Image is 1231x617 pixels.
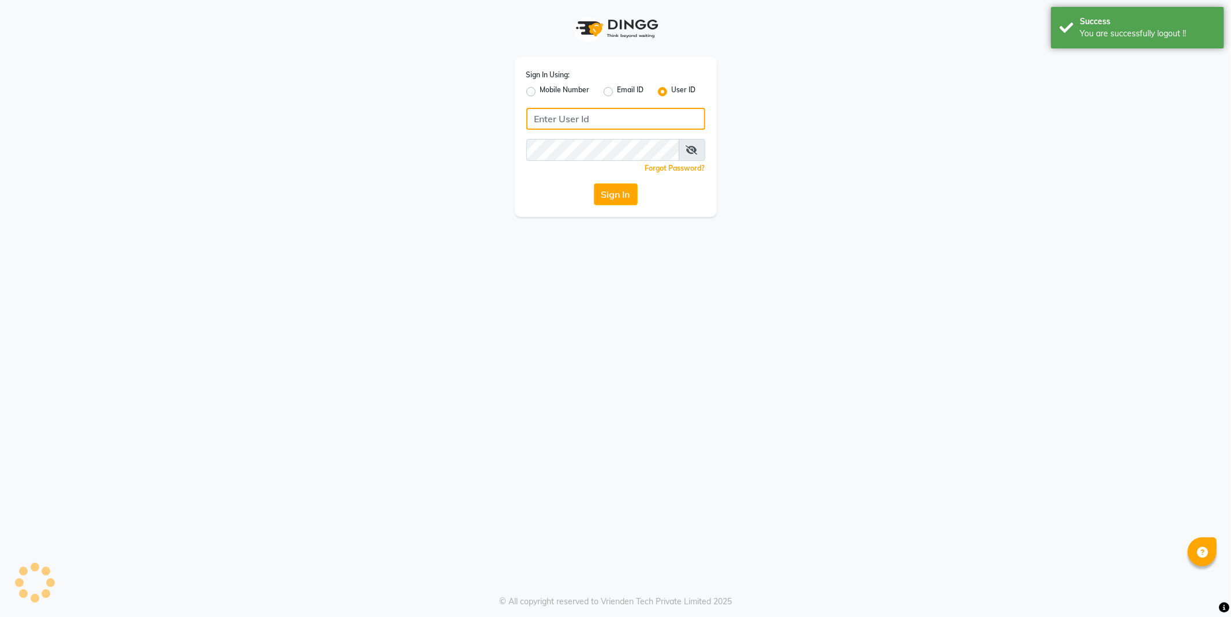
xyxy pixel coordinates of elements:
[570,12,662,46] img: logo1.svg
[618,85,644,99] label: Email ID
[526,108,705,130] input: Username
[540,85,590,99] label: Mobile Number
[526,139,679,161] input: Username
[526,70,570,80] label: Sign In Using:
[672,85,696,99] label: User ID
[594,183,638,205] button: Sign In
[1080,16,1215,28] div: Success
[645,164,705,172] a: Forgot Password?
[1080,28,1215,40] div: You are successfully logout !!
